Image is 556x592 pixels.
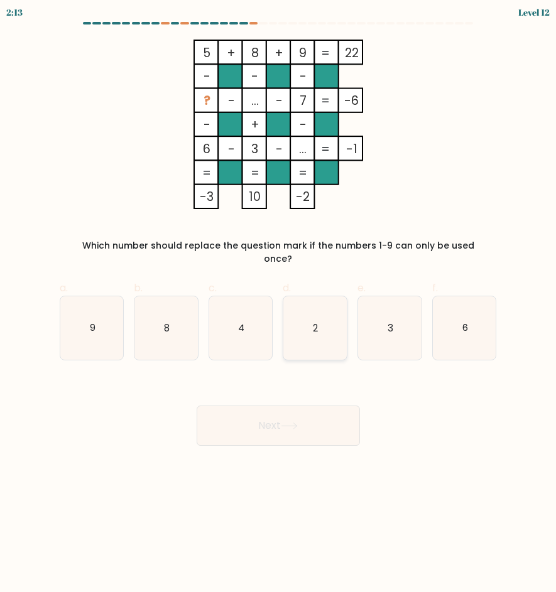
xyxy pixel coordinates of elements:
[313,321,319,334] text: 2
[134,281,143,295] span: b.
[388,321,393,334] text: 3
[164,321,170,334] text: 8
[6,6,23,19] div: 2:13
[299,68,306,85] tspan: -
[227,92,234,109] tspan: -
[346,141,357,158] tspan: -1
[275,92,282,109] tspan: -
[251,68,258,85] tspan: -
[200,188,214,205] tspan: -3
[321,92,330,109] tspan: =
[518,6,550,19] div: Level 12
[197,406,360,446] button: Next
[357,281,366,295] span: e.
[203,68,210,85] tspan: -
[275,141,282,158] tspan: -
[60,281,68,295] span: a.
[344,45,358,62] tspan: 22
[238,321,244,334] text: 4
[251,141,258,158] tspan: 3
[321,45,330,62] tspan: =
[296,188,310,205] tspan: -2
[250,164,259,181] tspan: =
[275,45,283,62] tspan: +
[67,239,489,266] div: Which number should replace the question mark if the numbers 1-9 can only be used once?
[298,164,307,181] tspan: =
[283,281,291,295] span: d.
[299,92,306,109] tspan: 7
[321,141,330,158] tspan: =
[227,45,236,62] tspan: +
[227,141,234,158] tspan: -
[202,164,211,181] tspan: =
[299,45,307,62] tspan: 9
[251,92,258,109] tspan: ...
[299,116,306,133] tspan: -
[249,188,261,205] tspan: 10
[462,321,468,334] text: 6
[203,45,210,62] tspan: 5
[299,141,307,158] tspan: ...
[89,321,95,334] text: 9
[344,92,359,109] tspan: -6
[250,116,259,133] tspan: +
[251,45,258,62] tspan: 8
[432,281,438,295] span: f.
[203,92,210,109] tspan: ?
[209,281,217,295] span: c.
[203,141,210,158] tspan: 6
[203,116,210,133] tspan: -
